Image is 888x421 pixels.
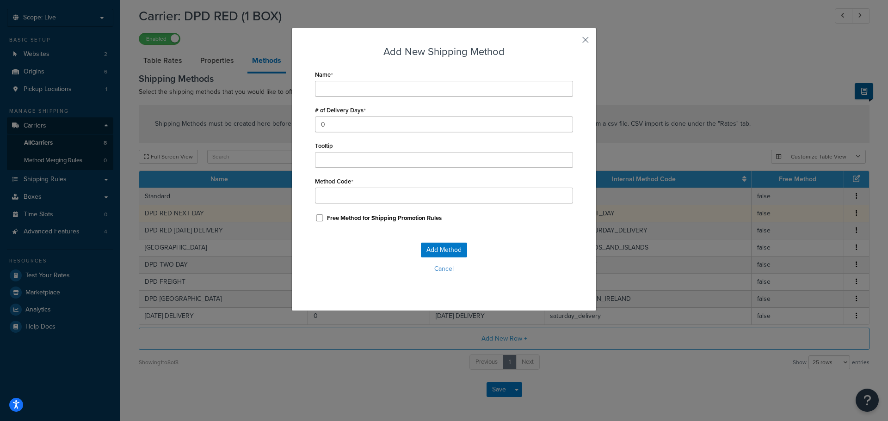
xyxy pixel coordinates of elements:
button: Cancel [315,262,573,276]
label: Name [315,71,333,79]
button: Add Method [421,243,467,257]
label: # of Delivery Days [315,107,366,114]
label: Method Code [315,178,353,185]
label: Free Method for Shipping Promotion Rules [327,214,442,222]
label: Tooltip [315,142,333,149]
h3: Add New Shipping Method [315,44,573,59]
